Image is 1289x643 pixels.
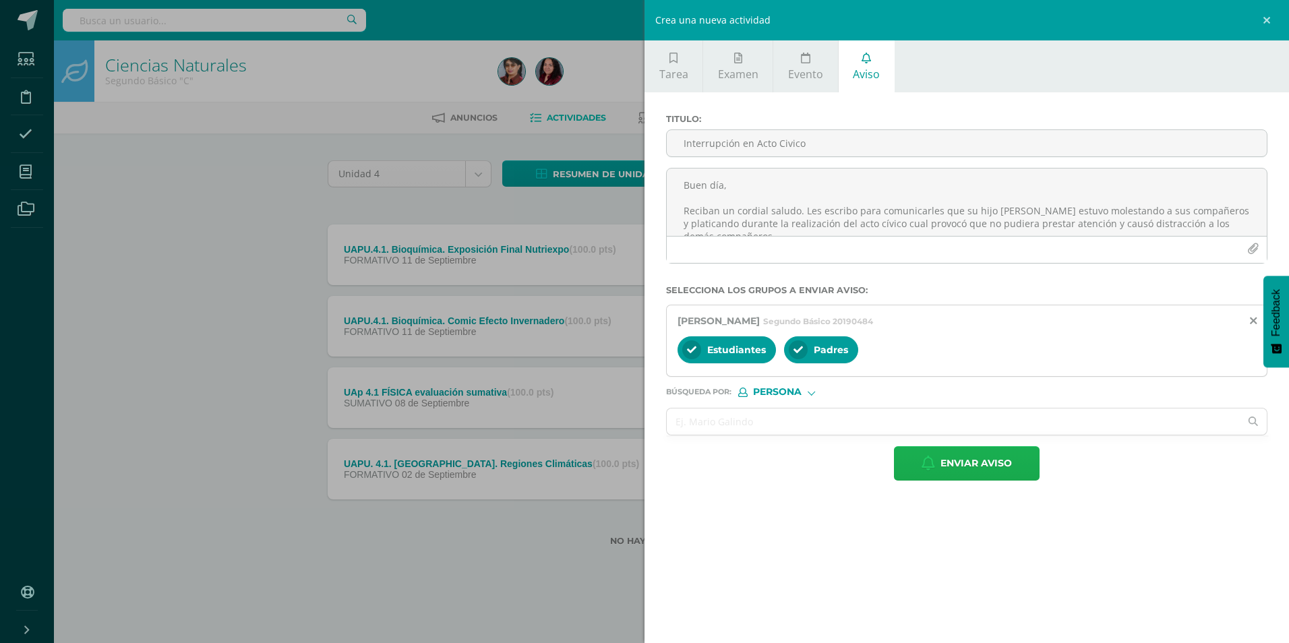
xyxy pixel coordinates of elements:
[773,40,837,92] a: Evento
[814,344,848,356] span: Padres
[738,388,839,397] div: [object Object]
[666,388,731,396] span: Búsqueda por :
[666,285,1267,295] label: Selecciona los grupos a enviar aviso :
[666,114,1267,124] label: Titulo :
[1263,276,1289,367] button: Feedback - Mostrar encuesta
[1270,289,1282,336] span: Feedback
[839,40,895,92] a: Aviso
[753,388,802,396] span: Persona
[667,130,1267,156] input: Titulo
[678,315,760,327] span: [PERSON_NAME]
[707,344,766,356] span: Estudiantes
[667,169,1267,236] textarea: Buen día, Reciban un cordial saludo. Les escribo para comunicarles que su hijo [PERSON_NAME] estu...
[703,40,773,92] a: Examen
[894,446,1040,481] button: Enviar aviso
[788,67,823,82] span: Evento
[659,67,688,82] span: Tarea
[667,408,1240,435] input: Ej. Mario Galindo
[853,67,880,82] span: Aviso
[718,67,758,82] span: Examen
[763,316,873,326] span: Segundo Básico 20190484
[940,447,1012,480] span: Enviar aviso
[644,40,702,92] a: Tarea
